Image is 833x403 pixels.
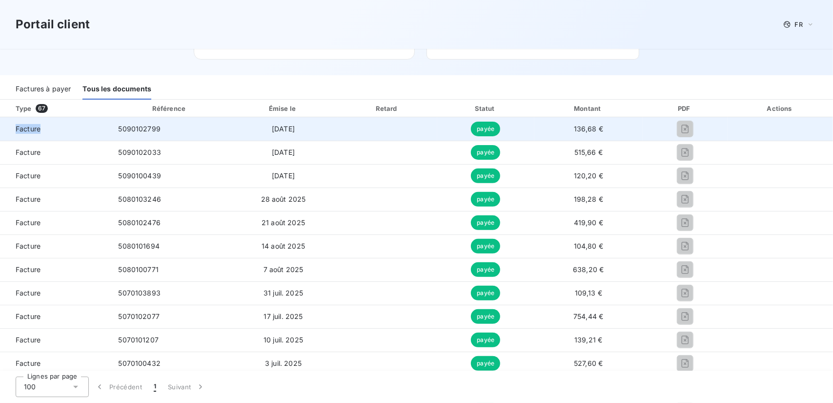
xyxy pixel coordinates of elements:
span: payée [471,145,500,160]
div: Actions [730,104,831,113]
button: Suivant [162,377,211,397]
span: payée [471,215,500,230]
span: 419,90 € [574,218,603,227]
div: Tous les documents [82,79,151,100]
span: Facture [8,288,102,298]
span: [DATE] [272,148,295,156]
span: payée [471,169,500,183]
span: payée [471,122,500,136]
span: 14 août 2025 [262,242,305,250]
span: 527,60 € [574,359,603,367]
span: 3 juil. 2025 [265,359,302,367]
span: payée [471,309,500,324]
span: 5080100771 [118,265,159,274]
span: Facture [8,265,102,275]
span: 5080101694 [118,242,160,250]
span: 5090102033 [118,148,161,156]
span: 67 [36,104,48,113]
span: Facture [8,218,102,228]
span: [DATE] [272,125,295,133]
span: payée [471,333,500,347]
span: 5080103246 [118,195,161,203]
h3: Portail client [16,16,90,33]
span: [DATE] [272,171,295,180]
span: 5080102476 [118,218,161,227]
span: Facture [8,124,102,134]
span: payée [471,286,500,300]
span: 100 [24,382,36,392]
span: payée [471,192,500,207]
span: 5070100432 [118,359,161,367]
span: 21 août 2025 [262,218,305,227]
span: 104,80 € [574,242,603,250]
div: Factures à payer [16,79,71,100]
span: 31 juil. 2025 [264,289,303,297]
span: Facture [8,194,102,204]
span: 754,44 € [573,312,603,320]
div: Référence [152,105,185,112]
span: payée [471,356,500,371]
span: 136,68 € [574,125,603,133]
span: 139,21 € [574,336,602,344]
span: payée [471,239,500,254]
span: payée [471,262,500,277]
span: 109,13 € [575,289,602,297]
span: 5070102077 [118,312,160,320]
div: Type [10,104,108,113]
button: Précédent [89,377,148,397]
div: Montant [536,104,641,113]
span: 10 juil. 2025 [264,336,303,344]
span: Facture [8,359,102,368]
span: 5090100439 [118,171,161,180]
span: 5070103893 [118,289,161,297]
span: Facture [8,312,102,321]
div: Retard [340,104,435,113]
span: Facture [8,148,102,157]
span: 17 juil. 2025 [264,312,303,320]
button: 1 [148,377,162,397]
span: Facture [8,241,102,251]
span: 5090102799 [118,125,161,133]
div: PDF [645,104,726,113]
span: 5070101207 [118,336,159,344]
span: 120,20 € [574,171,603,180]
span: 28 août 2025 [261,195,306,203]
span: 515,66 € [574,148,603,156]
span: 7 août 2025 [264,265,304,274]
span: FR [795,21,803,28]
span: 198,28 € [574,195,603,203]
span: 638,20 € [573,265,604,274]
span: Facture [8,171,102,181]
div: Statut [439,104,532,113]
div: Émise le [231,104,336,113]
span: Facture [8,335,102,345]
span: 1 [154,382,156,392]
